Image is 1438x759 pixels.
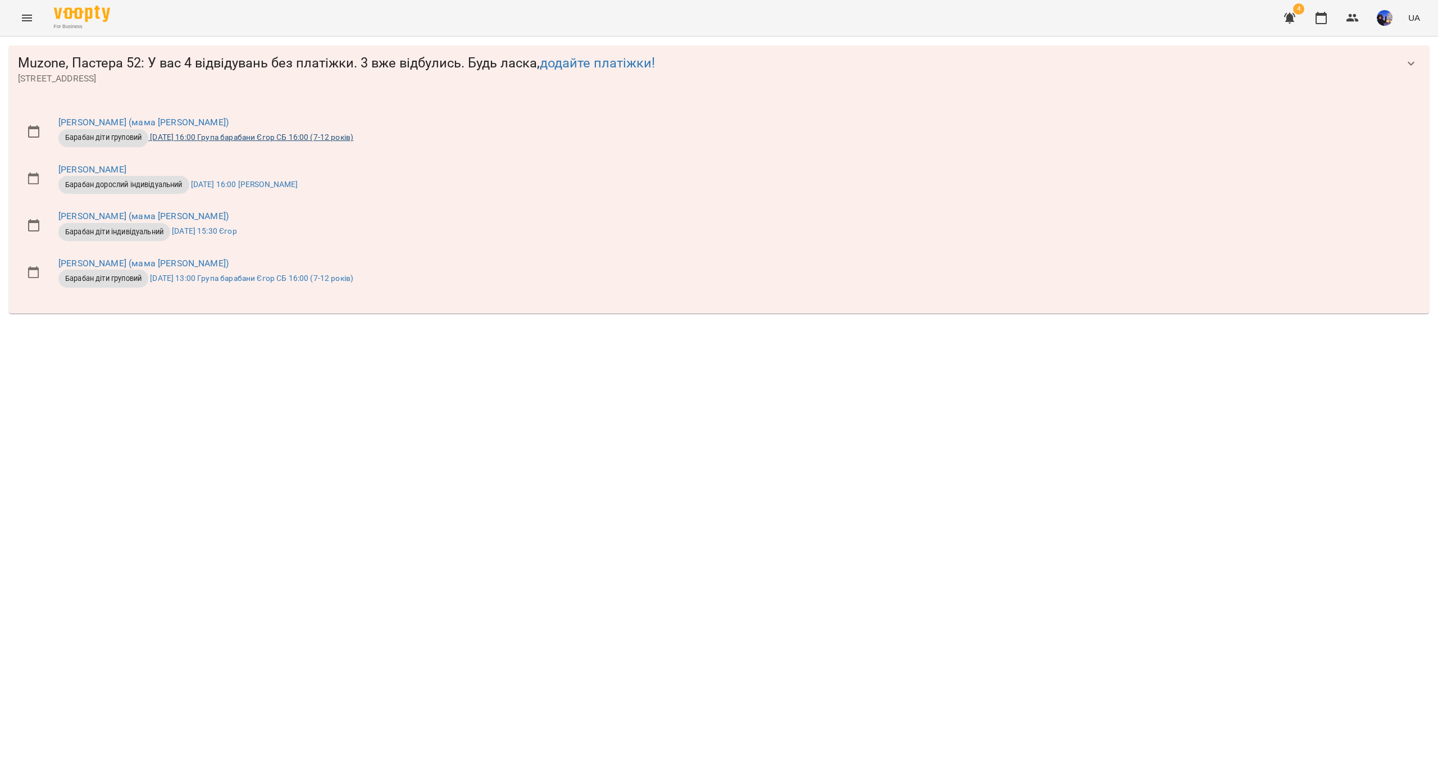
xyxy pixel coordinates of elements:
[58,226,237,235] a: Барабан діти індивідуальний [DATE] 15:30 Єгор
[1404,7,1425,28] button: UA
[1293,3,1304,15] span: 4
[58,180,298,189] a: Барабан дорослий індивідуальний [DATE] 16:00 [PERSON_NAME]
[540,55,655,71] a: додайте платіжки!
[58,133,353,142] a: Барабан діти груповий [DATE] 16:00 Група барабани Єгор СБ 16:00 (7-12 років)
[1408,12,1420,24] span: UA
[1377,10,1393,26] img: 697e48797de441964643b5c5372ef29d.jpg
[58,164,126,175] a: [PERSON_NAME]
[58,180,189,190] span: Барабан дорослий індивідуальний
[58,274,353,283] a: Барабан діти груповий [DATE] 13:00 Група барабани Єгор СБ 16:00 (7-12 років)
[58,258,229,269] a: [PERSON_NAME] (мама [PERSON_NAME])
[58,211,229,221] a: [PERSON_NAME] (мама [PERSON_NAME])
[54,23,110,30] span: For Business
[18,54,1398,72] span: Muzone, Пастера 52 : У вас 4 відвідувань без платіжки. 3 вже відбулись. Будь ласка,
[58,227,170,237] span: Барабан діти індивідуальний
[13,4,40,31] button: Menu
[18,72,1398,85] span: [STREET_ADDRESS]
[58,274,148,284] span: Барабан діти груповий
[58,133,148,143] span: Барабан діти груповий
[58,117,229,128] a: [PERSON_NAME] (мама [PERSON_NAME])
[54,6,110,22] img: Voopty Logo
